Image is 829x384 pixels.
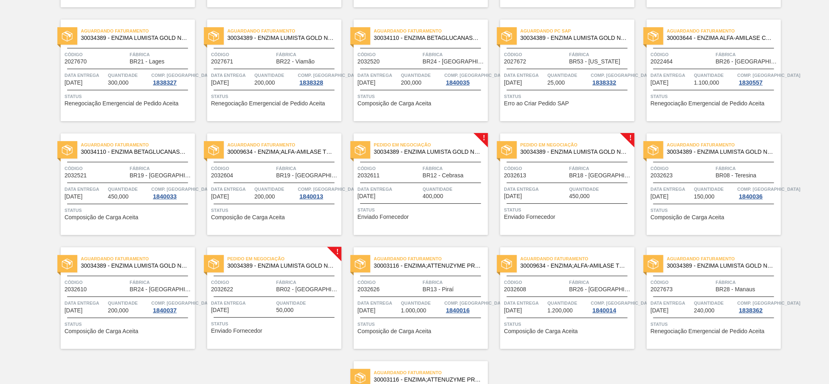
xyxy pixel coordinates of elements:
span: Data entrega [211,299,274,307]
span: 05/10/2025 [211,307,229,313]
span: Código [211,278,274,286]
span: Status [65,320,193,328]
span: Fábrica [569,50,632,59]
span: Composição de Carga Aceita [504,328,578,334]
img: status [355,373,365,383]
div: 1840016 [444,307,471,314]
span: Código [65,164,128,172]
span: Aguardando Faturamento [374,369,488,377]
span: 50,000 [276,307,294,313]
span: Fábrica [569,278,632,286]
span: 30003116 - ENZIMA;ATTENUZYME PRO;NOVOZYMES; [374,377,481,383]
span: Status [358,320,486,328]
span: Aguardando Faturamento [81,27,195,35]
span: BR26 - Uberlândia [716,59,779,65]
span: Código [651,50,714,59]
span: Fábrica [716,164,779,172]
span: Pedido em Negociação [521,141,634,149]
span: Aguardando Faturamento [227,141,341,149]
span: Status [211,320,339,328]
span: 2032626 [358,286,380,292]
a: statusAguardando Faturamento30034389 - ENZIMA LUMISTA GOLD NOVONESIS 25KGCódigo2027670FábricaBR21... [48,20,195,121]
img: status [62,31,72,41]
span: Quantidade [694,71,735,79]
a: !statusPedido em Negociação30034389 - ENZIMA LUMISTA GOLD NOVONESIS 25KGCódigo2032613FábricaBR18 ... [488,133,634,235]
span: Enviado Fornecedor [504,214,556,220]
img: status [501,145,512,155]
a: statusAguardando Faturamento30034389 - ENZIMA LUMISTA GOLD NOVONESIS 25KGCódigo2032610FábricaBR24... [48,247,195,349]
span: Data entrega [65,299,106,307]
a: statusAguardando PC SAP30034389 - ENZIMA LUMISTA GOLD NOVONESIS 25KGCódigo2027672FábricaBR53 - [U... [488,20,634,121]
span: Comp. Carga [151,185,214,193]
span: Status [504,320,632,328]
span: 29/09/2025 [504,80,522,86]
span: Quantidade [108,299,149,307]
span: 2027670 [65,59,87,65]
span: BR08 - Teresina [716,172,757,179]
span: Comp. Carga [737,299,801,307]
span: Aguardando Faturamento [81,141,195,149]
a: Comp. [GEOGRAPHIC_DATA]1838332 [591,71,632,86]
span: 07/10/2025 [358,308,376,314]
div: 1840035 [444,79,471,86]
img: status [648,259,658,269]
span: 2027671 [211,59,234,65]
span: 29/09/2025 [358,80,376,86]
a: Comp. [GEOGRAPHIC_DATA]1838328 [298,71,339,86]
a: Comp. [GEOGRAPHIC_DATA]1840035 [444,71,486,86]
a: statusAguardando Faturamento30034389 - ENZIMA LUMISTA GOLD NOVONESIS 25KGCódigo2027673FábricaBR28... [634,247,781,349]
span: Composição de Carga Aceita [358,100,431,107]
span: BR24 - Ponta Grossa [423,59,486,65]
span: 450,000 [569,193,590,199]
span: Pedido em Negociação [374,141,488,149]
span: Código [504,164,567,172]
span: 30003644 - ENZIMA ALFA-AMILASE CEREMIX FLEX MALTOGE [667,35,774,41]
span: 300,000 [108,80,129,86]
span: Fábrica [569,164,632,172]
span: Fábrica [716,278,779,286]
span: 05/10/2025 [651,194,669,200]
span: Data entrega [65,71,106,79]
span: BR19 - Nova Rio [130,172,193,179]
span: Enviado Fornecedor [211,328,262,334]
span: 2022464 [651,59,673,65]
span: Status [65,92,193,100]
span: Comp. Carga [737,71,801,79]
span: Quantidade [401,71,442,79]
span: BR22 - Viamão [276,59,315,65]
span: Aguardando Faturamento [227,27,341,35]
a: statusAguardando Faturamento30009634 - ENZIMA;ALFA-AMILASE TERMOESTÁVEL;TERMAMYCódigo2032608Fábri... [488,247,634,349]
span: Renegociação Emergencial de Pedido Aceita [651,328,765,334]
span: Data entrega [651,299,692,307]
span: 02/10/2025 [651,80,669,86]
span: Status [358,92,486,100]
img: status [62,259,72,269]
span: BR21 - Lages [130,59,165,65]
span: Código [211,164,274,172]
img: status [208,259,219,269]
span: 25,000 [547,80,565,86]
span: Quantidade [108,71,149,79]
span: 2027673 [651,286,673,292]
span: Aguardando Faturamento [667,141,781,149]
span: 29/09/2025 [65,80,83,86]
span: Composição de Carga Aceita [651,214,724,220]
a: statusAguardando Faturamento30034389 - ENZIMA LUMISTA GOLD NOVONESIS 25KGCódigo2027671FábricaBR22... [195,20,341,121]
span: Status [651,92,779,100]
span: 30009634 - ENZIMA;ALFA-AMILASE TERMOESTÁVEL;TERMAMY [521,263,628,269]
a: Comp. [GEOGRAPHIC_DATA]1840016 [444,299,486,314]
span: 240,000 [694,308,715,314]
a: statusAguardando Faturamento30009634 - ENZIMA;ALFA-AMILASE TERMOESTÁVEL;TERMAMYCódigo2032604Fábri... [195,133,341,235]
span: Código [651,164,714,172]
span: 30034389 - ENZIMA LUMISTA GOLD NOVONESIS 25KG [521,35,628,41]
div: 1838328 [298,79,325,86]
span: 2032520 [358,59,380,65]
span: 2032610 [65,286,87,292]
span: 2032613 [504,172,527,179]
img: status [501,31,512,41]
span: Data entrega [504,185,567,193]
span: 1.200,000 [547,308,573,314]
span: Comp. Carga [591,71,654,79]
span: Quantidade [569,185,632,193]
span: 30003116 - ENZIMA;ATTENUZYME PRO;NOVOZYMES; [374,263,481,269]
